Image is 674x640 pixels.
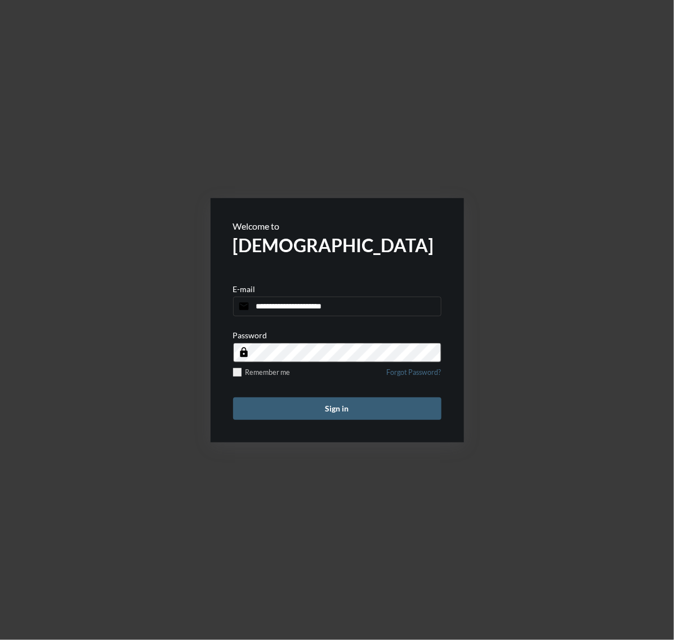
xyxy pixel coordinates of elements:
h2: [DEMOGRAPHIC_DATA] [233,234,441,256]
a: Forgot Password? [387,368,441,383]
button: Sign in [233,397,441,420]
label: Remember me [233,368,291,377]
p: Password [233,330,267,340]
p: Welcome to [233,221,441,231]
p: E-mail [233,284,256,294]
